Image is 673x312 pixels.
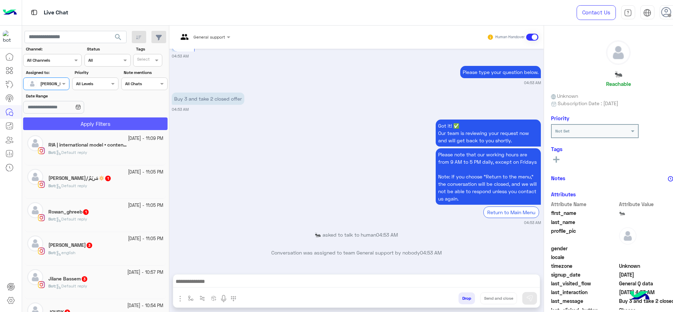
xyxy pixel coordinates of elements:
[551,253,618,261] span: locale
[551,245,618,252] span: gender
[48,283,55,289] span: Bot
[56,216,87,222] span: Default reply
[48,150,56,155] b: :
[48,216,55,222] span: Bot
[3,5,17,20] img: Logo
[44,8,68,18] p: Live Chat
[38,247,45,255] img: Instagram
[196,292,208,304] button: Trigger scenario
[551,289,618,296] span: last_interaction
[619,227,637,245] img: defaultAdmin.png
[83,209,89,215] span: 1
[27,135,43,151] img: defaultAdmin.png
[176,294,184,303] img: send attachment
[551,262,618,270] span: timezone
[551,227,618,243] span: profile_pic
[56,283,87,289] span: Default reply
[551,218,618,226] span: last_name
[27,202,43,218] img: defaultAdmin.png
[48,283,56,289] b: :
[526,295,533,302] img: send message
[128,169,163,176] small: [DATE] - 11:05 PM
[172,53,189,59] small: 04:53 AM
[87,46,130,52] label: Status
[551,280,618,287] span: last_visited_flow
[420,250,442,256] span: 04:53 AM
[110,31,127,46] button: search
[114,33,122,41] span: search
[82,276,87,282] span: 3
[127,303,163,309] small: [DATE] - 10:54 PM
[480,292,517,304] button: Send and close
[105,176,111,181] span: 1
[555,128,570,134] b: Not Set
[460,66,541,78] p: 9/10/2025, 4:53 AM
[26,69,69,76] label: Assigned to:
[128,135,163,142] small: [DATE] - 11:09 PM
[606,41,630,65] img: defaultAdmin.png
[48,242,93,248] h5: peter
[458,292,475,304] button: Drop
[26,93,118,99] label: Date Range
[219,294,228,303] img: send voice note
[27,269,43,285] img: defaultAdmin.png
[38,181,45,188] img: Instagram
[48,250,55,255] span: Bot
[643,9,651,17] img: tab
[627,284,652,308] img: hulul-logo.png
[48,209,89,215] h5: Rowan_ghreeb
[172,107,189,112] small: 04:53 AM
[436,148,541,205] p: 9/10/2025, 4:53 AM
[436,120,541,147] p: 9/10/2025, 4:53 AM
[551,175,565,181] h6: Notes
[551,115,569,121] h6: Priority
[38,147,45,154] img: Instagram
[551,201,618,208] span: Attribute Name
[551,271,618,278] span: signup_date
[124,69,166,76] label: Note mentions
[551,209,618,217] span: first_name
[208,292,219,304] button: create order
[27,236,43,251] img: defaultAdmin.png
[193,34,225,40] span: General support
[524,220,541,225] small: 04:53 AM
[48,175,111,181] h5: Mariam/مَريَمُ🔅
[551,92,578,100] span: Unknown
[185,292,196,304] button: select flow
[483,206,539,218] div: Return to Main Menu
[48,183,55,188] span: Bot
[48,150,55,155] span: Bot
[211,296,217,301] img: create order
[199,296,205,301] img: Trigger scenario
[172,231,541,238] p: 🐜 asked to talk to human
[56,250,75,255] span: english
[38,214,45,221] img: Instagram
[48,183,56,188] b: :
[128,202,163,209] small: [DATE] - 11:05 PM
[172,249,541,256] p: Conversation was assigned to team General support by nobody
[56,183,87,188] span: Default reply
[136,46,166,52] label: Tags
[558,100,618,107] span: Subscription Date : [DATE]
[75,69,117,76] label: Priority
[524,80,541,86] small: 04:53 AM
[495,34,525,40] small: Human Handover
[231,296,236,301] img: make a call
[48,250,56,255] b: :
[551,297,618,305] span: last_message
[87,243,92,248] span: 3
[48,276,88,282] h5: Jilane Bassem
[3,30,15,43] img: 317874714732967
[48,142,129,148] h5: RIA | international model • content creator • ugc
[23,117,168,130] button: Apply Filters
[56,150,87,155] span: Default reply
[621,5,635,20] a: tab
[376,232,398,238] span: 04:53 AM
[624,9,632,17] img: tab
[128,236,163,242] small: [DATE] - 11:05 PM
[26,46,81,52] label: Channel:
[188,296,193,301] img: select flow
[127,269,163,276] small: [DATE] - 10:57 PM
[136,56,150,64] div: Select
[27,79,37,89] img: defaultAdmin.png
